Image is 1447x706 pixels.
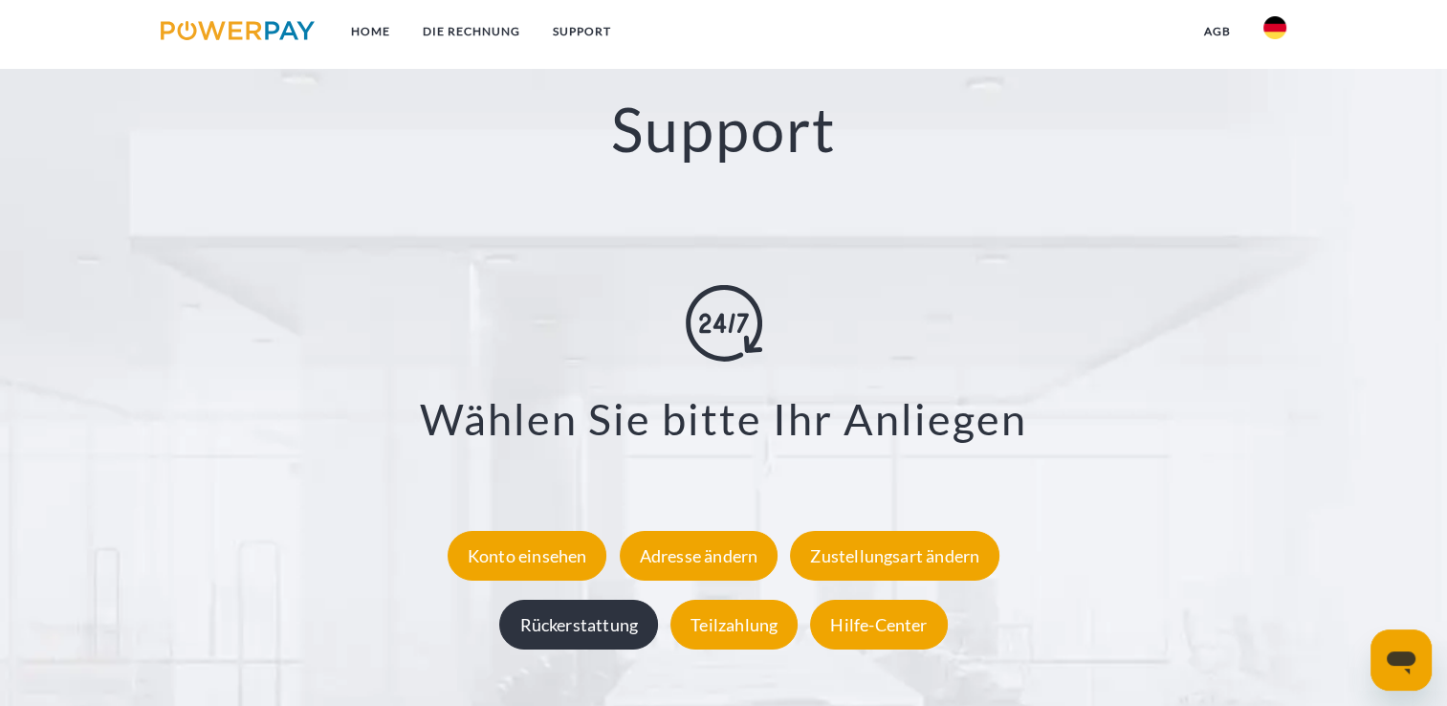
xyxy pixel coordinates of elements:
iframe: Schaltfläche zum Öffnen des Messaging-Fensters [1370,629,1432,691]
div: Rückerstattung [499,600,658,650]
h3: Wählen Sie bitte Ihr Anliegen [97,392,1351,446]
img: logo-powerpay.svg [161,21,315,40]
a: Konto einsehen [443,545,612,566]
a: Adresse ändern [615,545,783,566]
div: Adresse ändern [620,531,778,581]
a: agb [1188,14,1247,49]
img: de [1263,16,1286,39]
div: Zustellungsart ändern [790,531,999,581]
div: Hilfe-Center [810,600,947,650]
a: SUPPORT [537,14,627,49]
a: Teilzahlung [666,614,802,635]
a: Hilfe-Center [805,614,952,635]
img: online-shopping.svg [686,285,762,362]
a: Home [335,14,406,49]
a: Zustellungsart ändern [785,545,1004,566]
a: Rückerstattung [494,614,663,635]
a: DIE RECHNUNG [406,14,537,49]
h2: Support [73,92,1375,167]
div: Teilzahlung [670,600,798,650]
div: Konto einsehen [448,531,607,581]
